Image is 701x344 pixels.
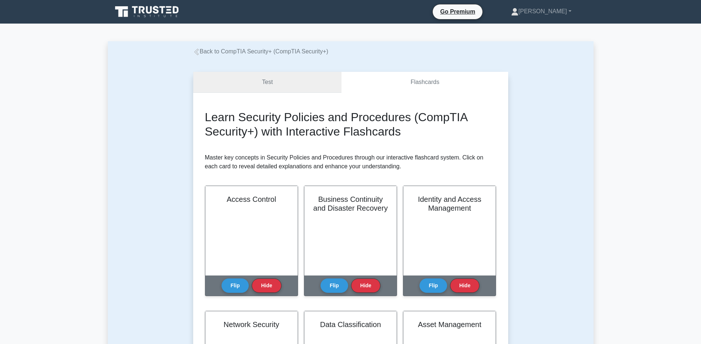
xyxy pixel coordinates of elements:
h2: Business Continuity and Disaster Recovery [313,195,388,213]
h2: Access Control [214,195,289,204]
a: Back to CompTIA Security+ (CompTIA Security+) [193,48,328,55]
a: [PERSON_NAME] [493,4,589,19]
button: Flip [222,278,249,293]
a: Test [193,72,342,93]
h2: Network Security [214,320,289,329]
a: Go Premium [436,7,479,16]
h2: Asset Management [412,320,487,329]
button: Hide [351,278,380,293]
button: Flip [321,278,348,293]
p: Master key concepts in Security Policies and Procedures through our interactive flashcard system.... [205,153,496,171]
h2: Data Classification [313,320,388,329]
h2: Identity and Access Management [412,195,487,213]
h2: Learn Security Policies and Procedures (CompTIA Security+) with Interactive Flashcards [205,110,496,138]
button: Hide [450,278,479,293]
a: Flashcards [341,72,508,93]
button: Flip [419,278,447,293]
button: Hide [252,278,281,293]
